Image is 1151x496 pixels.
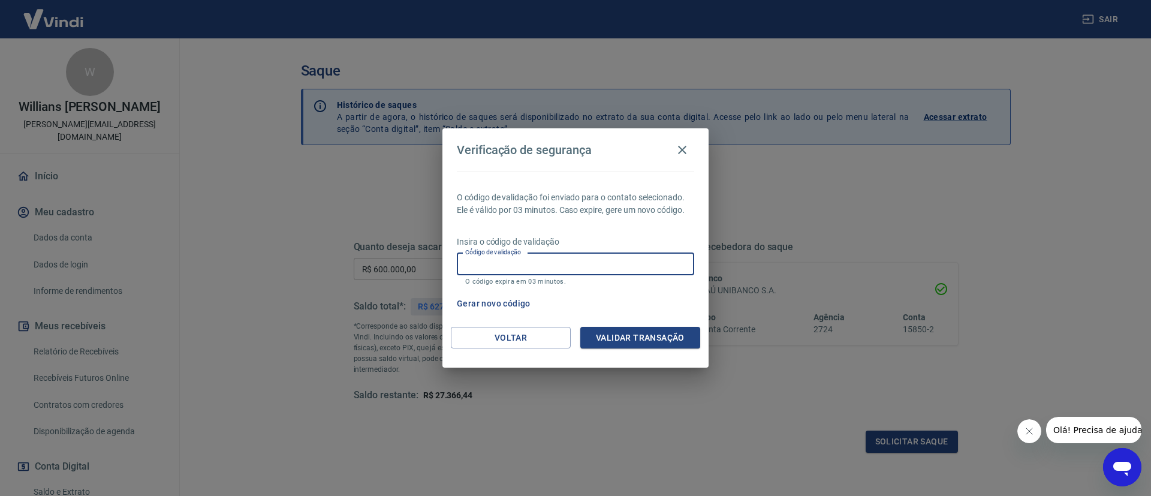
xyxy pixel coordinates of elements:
p: O código expira em 03 minutos. [465,278,686,285]
label: Código de validação [465,248,521,257]
button: Validar transação [580,327,700,349]
span: Olá! Precisa de ajuda? [7,8,101,18]
iframe: Botão para abrir a janela de mensagens [1103,448,1141,486]
iframe: Fechar mensagem [1017,419,1041,443]
p: Insira o código de validação [457,236,694,248]
button: Gerar novo código [452,293,535,315]
button: Voltar [451,327,571,349]
p: O código de validação foi enviado para o contato selecionado. Ele é válido por 03 minutos. Caso e... [457,191,694,217]
h4: Verificação de segurança [457,143,592,157]
iframe: Mensagem da empresa [1046,417,1141,443]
